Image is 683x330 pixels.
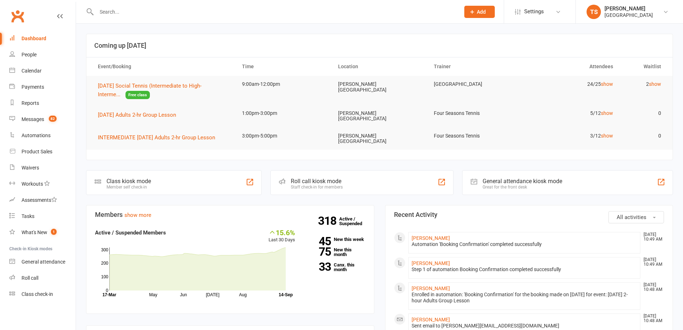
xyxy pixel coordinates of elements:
[98,112,176,118] span: [DATE] Adults 2-hr Group Lesson
[523,57,620,76] th: Attendees
[22,181,43,187] div: Workouts
[22,133,51,138] div: Automations
[22,165,39,171] div: Waivers
[620,127,668,144] td: 0
[9,127,76,144] a: Automations
[9,144,76,160] a: Product Sales
[22,149,52,154] div: Product Sales
[587,5,601,19] div: TS
[617,214,646,220] span: All activities
[98,82,229,99] button: [DATE] Social Tennis (Intermediate to High-Interme...Free class
[477,9,486,15] span: Add
[291,178,343,185] div: Roll call kiosk mode
[427,105,523,122] td: Four Seasons Tennis
[106,185,151,190] div: Member self check-in
[9,7,27,25] a: Clubworx
[236,127,332,144] td: 3:00pm-5:00pm
[483,178,562,185] div: General attendance kiosk mode
[9,176,76,192] a: Workouts
[604,5,653,12] div: [PERSON_NAME]
[269,228,295,244] div: Last 30 Days
[9,192,76,208] a: Assessments
[98,134,215,141] span: INTERMEDIATE [DATE] Adults 2-hr Group Lesson
[22,275,38,281] div: Roll call
[124,212,151,218] a: show more
[22,291,53,297] div: Class check-in
[22,52,37,57] div: People
[523,127,620,144] td: 3/12
[95,229,166,236] strong: Active / Suspended Members
[608,211,664,223] button: All activities
[649,81,661,87] a: show
[412,285,450,291] a: [PERSON_NAME]
[9,31,76,47] a: Dashboard
[332,57,428,76] th: Location
[306,262,365,272] a: 33Canx. this month
[236,57,332,76] th: Time
[523,105,620,122] td: 5/12
[22,36,46,41] div: Dashboard
[91,57,236,76] th: Event/Booking
[95,211,365,218] h3: Members
[427,57,523,76] th: Trainer
[106,178,151,185] div: Class kiosk mode
[523,76,620,93] td: 24/25
[22,116,44,122] div: Messages
[620,76,668,93] td: 2
[412,260,450,266] a: [PERSON_NAME]
[620,57,668,76] th: Waitlist
[306,236,331,247] strong: 45
[412,266,637,273] div: Step 1 of automation Booking Confirmation completed successfully
[524,4,544,20] span: Settings
[22,84,44,90] div: Payments
[94,42,665,49] h3: Coming up [DATE]
[9,224,76,241] a: What's New1
[604,12,653,18] div: [GEOGRAPHIC_DATA]
[236,105,332,122] td: 1:00pm-3:00pm
[306,261,331,272] strong: 33
[601,110,613,116] a: show
[306,237,365,242] a: 45New this week
[22,213,34,219] div: Tasks
[9,63,76,79] a: Calendar
[9,95,76,111] a: Reports
[22,197,57,203] div: Assessments
[640,257,664,267] time: [DATE] 10:49 AM
[22,229,47,235] div: What's New
[51,229,57,235] span: 1
[332,105,428,127] td: [PERSON_NAME][GEOGRAPHIC_DATA]
[427,127,523,144] td: Four Seasons Tennis
[22,259,65,265] div: General attendance
[125,91,150,99] span: Free class
[427,76,523,93] td: [GEOGRAPHIC_DATA]
[412,317,450,322] a: [PERSON_NAME]
[9,286,76,302] a: Class kiosk mode
[269,228,295,236] div: 15.6%
[9,47,76,63] a: People
[94,7,455,17] input: Search...
[22,68,42,74] div: Calendar
[332,127,428,150] td: [PERSON_NAME][GEOGRAPHIC_DATA]
[9,270,76,286] a: Roll call
[9,160,76,176] a: Waivers
[306,247,365,257] a: 75New this month
[98,83,201,98] span: [DATE] Social Tennis (Intermediate to High-Interme...
[412,241,637,247] div: Automation 'Booking Confirmation' completed successfully
[9,79,76,95] a: Payments
[9,208,76,224] a: Tasks
[306,246,331,257] strong: 75
[412,323,559,329] span: Sent email to [PERSON_NAME][EMAIL_ADDRESS][DOMAIN_NAME]
[483,185,562,190] div: Great for the front desk
[236,76,332,93] td: 9:00am-12:00pm
[22,100,39,106] div: Reports
[412,235,450,241] a: [PERSON_NAME]
[49,116,57,122] span: 82
[9,111,76,127] a: Messages 82
[640,314,664,323] time: [DATE] 10:48 AM
[464,6,495,18] button: Add
[601,81,613,87] a: show
[98,133,220,142] button: INTERMEDIATE [DATE] Adults 2-hr Group Lesson
[620,105,668,122] td: 0
[394,211,664,218] h3: Recent Activity
[640,232,664,242] time: [DATE] 10:49 AM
